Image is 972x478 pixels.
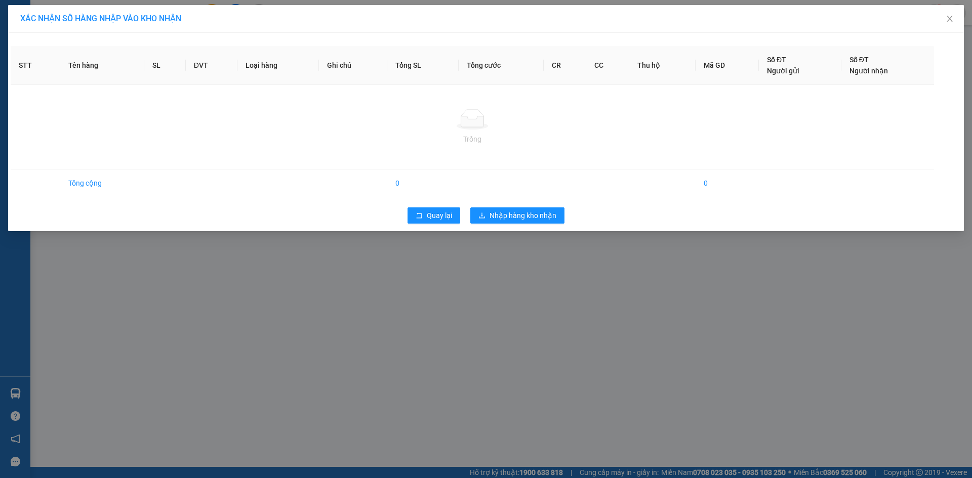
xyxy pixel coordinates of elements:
button: downloadNhập hàng kho nhận [470,207,564,224]
span: Số ĐT [849,56,869,64]
span: Người gửi [767,67,799,75]
span: download [478,212,485,220]
th: SL [144,46,185,85]
th: Tổng SL [387,46,459,85]
button: rollbackQuay lại [408,207,460,224]
th: Ghi chú [319,46,388,85]
th: Tên hàng [60,46,144,85]
td: 0 [387,169,459,197]
th: Loại hàng [237,46,319,85]
span: Quay lại [427,210,452,221]
th: ĐVT [186,46,237,85]
div: Trống [19,134,926,145]
span: close [946,15,954,23]
span: rollback [416,212,423,220]
span: Nhập hàng kho nhận [490,210,556,221]
span: Người nhận [849,67,888,75]
td: 0 [696,169,759,197]
th: CR [544,46,587,85]
span: XÁC NHẬN SỐ HÀNG NHẬP VÀO KHO NHẬN [20,14,181,23]
th: Thu hộ [629,46,695,85]
th: STT [11,46,60,85]
button: Close [936,5,964,33]
td: Tổng cộng [60,169,144,197]
th: CC [586,46,629,85]
th: Tổng cước [459,46,544,85]
th: Mã GD [696,46,759,85]
span: Số ĐT [767,56,786,64]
